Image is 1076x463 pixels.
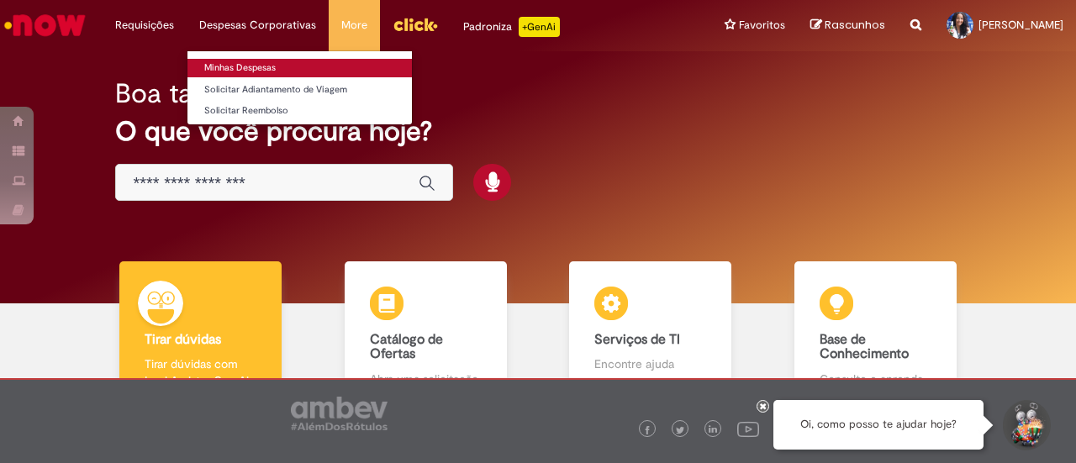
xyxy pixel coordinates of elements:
h2: Boa tarde, Maria [115,79,314,108]
a: Base de Conhecimento Consulte e aprenda [763,261,989,407]
a: Solicitar Adiantamento de Viagem [187,81,412,99]
span: Despesas Corporativas [199,17,316,34]
h2: O que você procura hoje? [115,117,960,146]
a: Tirar dúvidas Tirar dúvidas com Lupi Assist e Gen Ai [88,261,314,407]
div: Oi, como posso te ajudar hoje? [773,400,984,450]
img: logo_footer_youtube.png [737,418,759,439]
img: ServiceNow [2,8,88,42]
span: Favoritos [739,17,785,34]
span: Rascunhos [825,17,885,33]
a: Catálogo de Ofertas Abra uma solicitação [314,261,539,407]
span: [PERSON_NAME] [978,18,1063,32]
ul: Despesas Corporativas [187,50,413,125]
b: Tirar dúvidas [145,331,221,348]
div: Padroniza [463,17,560,37]
a: Minhas Despesas [187,59,412,77]
button: Iniciar Conversa de Suporte [1000,400,1051,450]
a: Rascunhos [810,18,885,34]
img: click_logo_yellow_360x200.png [393,12,438,37]
img: logo_footer_linkedin.png [709,425,717,435]
b: Serviços de TI [594,331,680,348]
img: logo_footer_facebook.png [643,426,651,434]
p: Tirar dúvidas com Lupi Assist e Gen Ai [145,355,256,389]
p: +GenAi [519,17,560,37]
a: Serviços de TI Encontre ajuda [538,261,763,407]
p: Abra uma solicitação [370,371,482,387]
a: Solicitar Reembolso [187,102,412,120]
b: Base de Conhecimento [820,331,909,363]
span: Requisições [115,17,174,34]
b: Catálogo de Ofertas [370,331,443,363]
p: Consulte e aprenda [820,371,931,387]
img: logo_footer_twitter.png [676,426,684,434]
span: More [341,17,367,34]
p: Encontre ajuda [594,355,706,372]
img: logo_footer_ambev_rotulo_gray.png [291,397,388,430]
